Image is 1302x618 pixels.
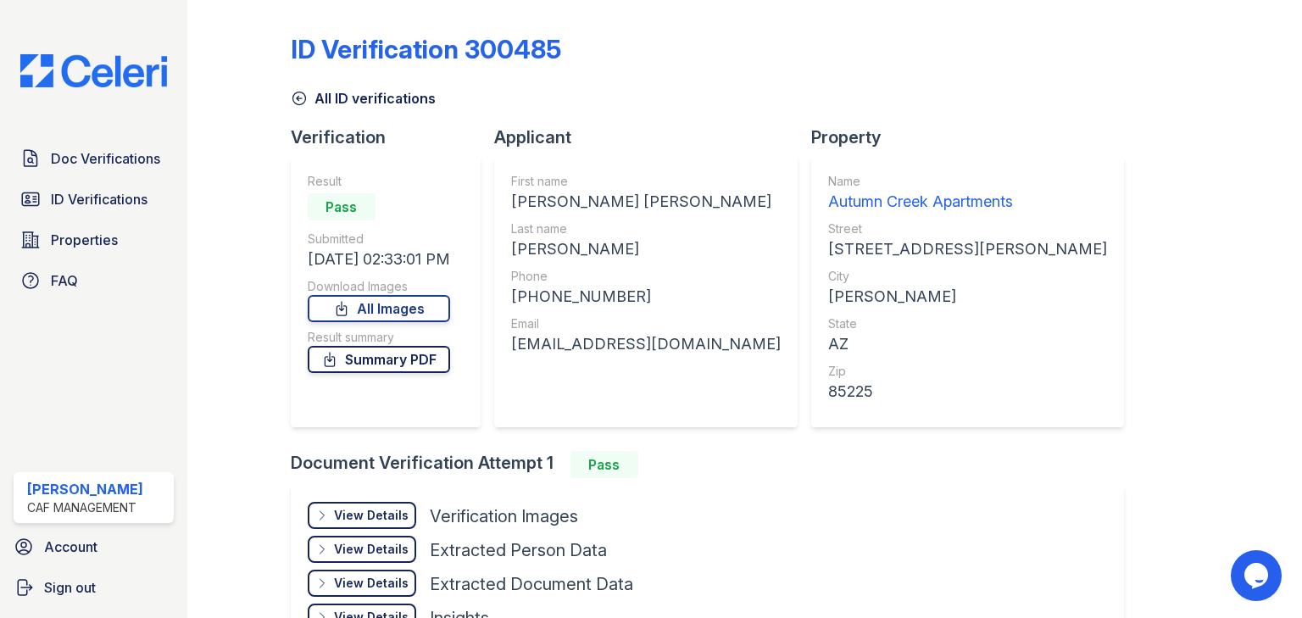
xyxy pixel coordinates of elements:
div: Result [308,173,450,190]
div: Extracted Person Data [430,538,607,562]
div: First name [511,173,781,190]
a: Doc Verifications [14,142,174,175]
div: Document Verification Attempt 1 [291,451,1138,478]
iframe: chat widget [1231,550,1285,601]
div: [PERSON_NAME] [828,285,1107,309]
span: ID Verifications [51,189,147,209]
div: State [828,315,1107,332]
div: Last name [511,220,781,237]
div: [PERSON_NAME] [511,237,781,261]
a: Name Autumn Creek Apartments [828,173,1107,214]
div: Extracted Document Data [430,572,633,596]
div: [STREET_ADDRESS][PERSON_NAME] [828,237,1107,261]
div: [PHONE_NUMBER] [511,285,781,309]
a: All ID verifications [291,88,436,109]
span: Sign out [44,577,96,598]
div: View Details [334,575,409,592]
div: CAF Management [27,499,143,516]
div: Property [811,125,1138,149]
div: Autumn Creek Apartments [828,190,1107,214]
a: Summary PDF [308,346,450,373]
div: Pass [570,451,638,478]
a: Properties [14,223,174,257]
div: [EMAIL_ADDRESS][DOMAIN_NAME] [511,332,781,356]
div: [PERSON_NAME] [PERSON_NAME] [511,190,781,214]
div: Download Images [308,278,450,295]
div: Verification [291,125,494,149]
a: Sign out [7,571,181,604]
a: All Images [308,295,450,322]
div: [PERSON_NAME] [27,479,143,499]
div: Zip [828,363,1107,380]
div: Pass [308,193,376,220]
div: Email [511,315,781,332]
div: ID Verification 300485 [291,34,561,64]
span: Account [44,537,97,557]
div: Submitted [308,231,450,248]
span: Doc Verifications [51,148,160,169]
div: 85225 [828,380,1107,404]
div: View Details [334,541,409,558]
a: FAQ [14,264,174,298]
div: Phone [511,268,781,285]
a: Account [7,530,181,564]
div: [DATE] 02:33:01 PM [308,248,450,271]
span: Properties [51,230,118,250]
a: ID Verifications [14,182,174,216]
div: Applicant [494,125,811,149]
div: Name [828,173,1107,190]
div: City [828,268,1107,285]
div: Verification Images [430,504,578,528]
span: FAQ [51,270,78,291]
img: CE_Logo_Blue-a8612792a0a2168367f1c8372b55b34899dd931a85d93a1a3d3e32e68fde9ad4.png [7,54,181,87]
div: Street [828,220,1107,237]
div: Result summary [308,329,450,346]
div: AZ [828,332,1107,356]
div: View Details [334,507,409,524]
